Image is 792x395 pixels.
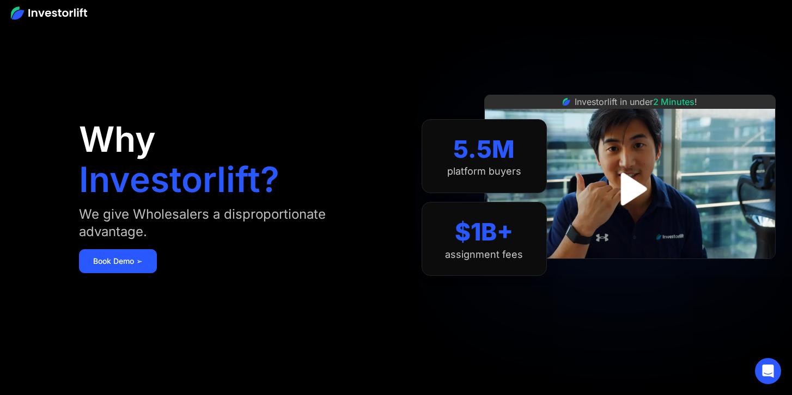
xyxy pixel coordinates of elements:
[447,165,521,177] div: platform buyers
[79,206,361,240] div: We give Wholesalers a disproportionate advantage.
[653,96,694,107] span: 2 Minutes
[453,135,515,164] div: 5.5M
[548,264,711,277] iframe: Customer reviews powered by Trustpilot
[606,165,654,213] a: open lightbox
[79,122,156,157] h1: Why
[445,249,523,261] div: assignment fees
[755,358,781,384] div: Open Intercom Messenger
[575,95,697,108] div: Investorlift in under !
[79,162,279,197] h1: Investorlift?
[455,218,513,246] div: $1B+
[79,249,157,273] a: Book Demo ➢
